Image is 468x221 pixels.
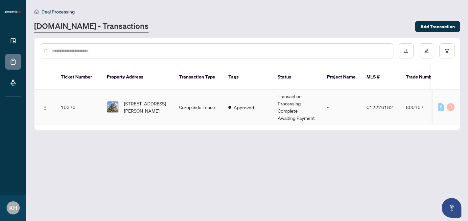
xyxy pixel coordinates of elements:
[272,64,322,90] th: Status
[56,90,102,124] td: 10370
[34,21,149,33] a: [DOMAIN_NAME] - Transactions
[272,90,322,124] td: Transaction Processing Complete - Awaiting Payment
[401,64,447,90] th: Trade Number
[41,9,75,15] span: Deal Processing
[174,64,223,90] th: Transaction Type
[40,102,50,112] button: Logo
[445,49,449,53] span: filter
[438,103,444,111] div: 0
[419,43,434,58] button: edit
[234,104,254,111] span: Approved
[404,49,409,53] span: download
[401,90,447,124] td: 800707
[9,203,17,212] span: KH
[5,10,21,14] img: logo
[322,64,361,90] th: Project Name
[424,49,429,53] span: edit
[223,64,272,90] th: Tags
[322,90,361,124] td: -
[34,10,39,14] span: home
[56,64,102,90] th: Ticket Number
[124,100,169,114] span: [STREET_ADDRESS][PERSON_NAME]
[420,21,455,32] span: Add Transaction
[361,64,401,90] th: MLS #
[439,43,455,58] button: filter
[107,101,118,113] img: thumbnail-img
[447,103,455,111] div: 0
[442,198,461,218] button: Open asap
[415,21,460,32] button: Add Transaction
[366,104,393,110] span: C12276182
[174,90,223,124] td: Co-op Side Lease
[42,105,48,110] img: Logo
[102,64,174,90] th: Property Address
[399,43,414,58] button: download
